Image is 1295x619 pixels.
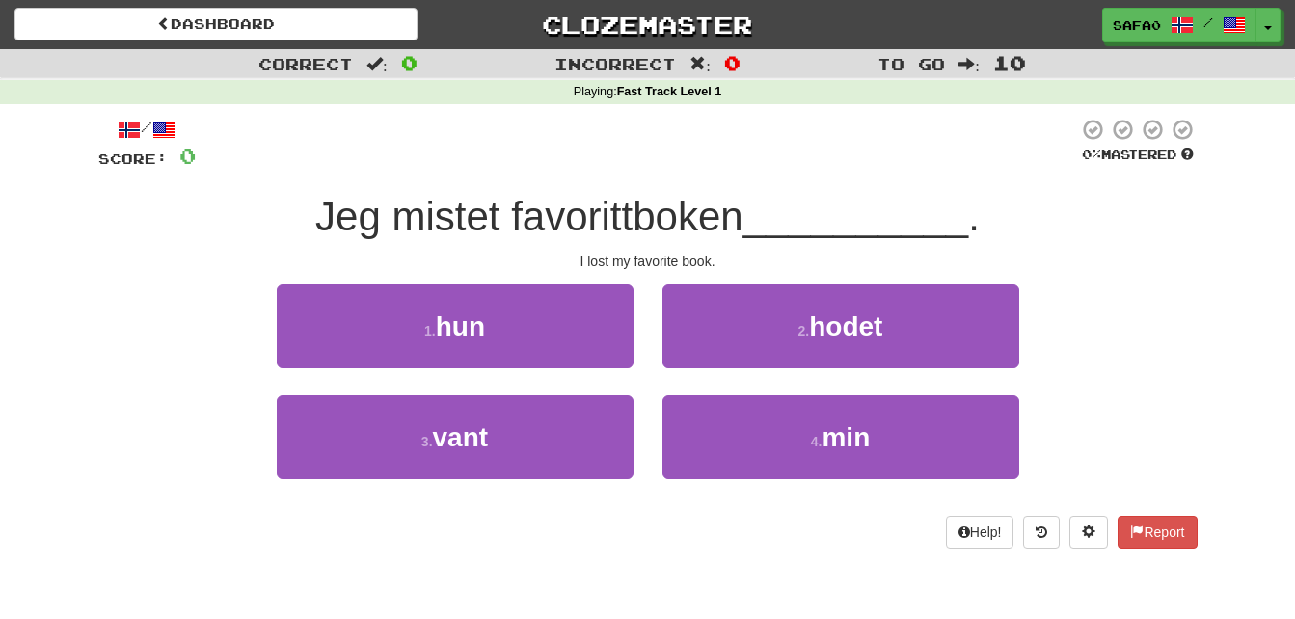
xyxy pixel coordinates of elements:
span: safa0 [1113,16,1161,34]
small: 2 . [798,323,810,338]
span: Correct [258,54,353,73]
button: Help! [946,516,1014,549]
span: 0 [179,144,196,168]
span: hodet [809,311,882,341]
span: 0 % [1082,147,1101,162]
span: . [968,194,980,239]
div: I lost my favorite book. [98,252,1198,271]
small: 4 . [811,434,823,449]
span: hun [436,311,485,341]
div: Mastered [1078,147,1198,164]
span: Jeg mistet favorittboken [315,194,743,239]
button: 2.hodet [662,284,1019,368]
button: 4.min [662,395,1019,479]
span: / [1203,15,1213,29]
a: safa0 / [1102,8,1256,42]
span: min [822,422,870,452]
a: Dashboard [14,8,418,40]
strong: Fast Track Level 1 [617,85,722,98]
span: 10 [993,51,1026,74]
button: 1.hun [277,284,634,368]
span: : [689,56,711,72]
button: Report [1118,516,1197,549]
small: 1 . [424,323,436,338]
span: 0 [724,51,741,74]
button: 3.vant [277,395,634,479]
span: Incorrect [554,54,676,73]
a: Clozemaster [446,8,850,41]
span: : [366,56,388,72]
span: __________ [743,194,969,239]
span: : [958,56,980,72]
div: / [98,118,196,142]
span: 0 [401,51,418,74]
span: To go [877,54,945,73]
button: Round history (alt+y) [1023,516,1060,549]
span: vant [433,422,489,452]
small: 3 . [421,434,433,449]
span: Score: [98,150,168,167]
